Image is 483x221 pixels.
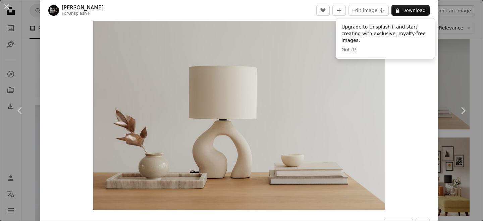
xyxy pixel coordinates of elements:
[93,15,385,210] button: Zoom in on this image
[62,11,104,16] div: For
[62,4,104,11] a: [PERSON_NAME]
[316,5,330,16] button: Like
[391,5,430,16] button: Download
[348,5,389,16] button: Edit image
[443,78,483,143] a: Next
[93,15,385,210] img: a table with a lamp and a vase on it
[336,18,435,59] div: Upgrade to Unsplash+ and start creating with exclusive, royalty-free images.
[48,5,59,16] img: Go to Karolina Grabowska's profile
[332,5,346,16] button: Add to Collection
[341,47,356,53] button: Got it!
[68,11,90,16] a: Unsplash+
